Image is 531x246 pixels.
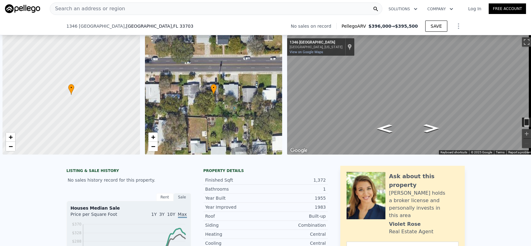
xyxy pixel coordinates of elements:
[50,5,125,12] span: Search an address or region
[266,222,326,228] div: Combination
[290,50,323,54] a: View on Google Maps
[452,20,465,32] button: Show Options
[471,151,492,154] span: © 2025 Google
[461,6,489,12] a: Log In
[9,142,13,150] span: −
[9,133,13,141] span: +
[440,150,467,155] button: Keyboard shortcuts
[384,3,422,15] button: Solutions
[342,23,369,29] span: Pellego ARV
[266,231,326,237] div: Central
[72,231,82,235] tspan: $328
[496,151,505,154] a: Terms (opens in new tab)
[266,186,326,192] div: 1
[151,212,156,217] span: 1Y
[395,24,418,29] span: $395,500
[389,189,459,219] div: [PERSON_NAME] holds a broker license and personally invests in this area
[389,172,459,189] div: Ask about this property
[370,123,399,135] path: Go East, 54th Ave N
[211,85,217,91] span: •
[125,23,193,29] span: , [GEOGRAPHIC_DATA]
[205,177,266,183] div: Finished Sqft
[368,23,418,29] span: →
[72,239,82,244] tspan: $288
[266,213,326,219] div: Built-up
[5,4,40,13] img: Pellego
[266,177,326,183] div: 1,372
[289,146,309,155] a: Open this area in Google Maps (opens a new window)
[266,195,326,201] div: 1955
[205,222,266,228] div: Siding
[67,174,191,186] div: No sales history record for this property.
[266,204,326,210] div: 1983
[159,212,165,217] span: 3Y
[172,24,193,29] span: , FL 33703
[205,204,266,210] div: Year Improved
[6,142,15,151] a: Zoom out
[290,40,342,45] div: 1346 [GEOGRAPHIC_DATA]
[156,193,174,201] div: Rent
[389,220,421,228] div: Violet Rose
[368,24,391,29] span: $396,000
[71,211,129,221] div: Price per Square Foot
[425,21,447,32] button: SAVE
[178,212,187,218] span: Max
[289,146,309,155] img: Google
[67,168,191,174] div: LISTING & SALE HISTORY
[205,213,266,219] div: Roof
[151,133,155,141] span: +
[71,205,187,211] div: Houses Median Sale
[422,3,458,15] button: Company
[6,132,15,142] a: Zoom in
[211,84,217,95] div: •
[203,168,328,173] div: Property details
[72,222,82,226] tspan: $370
[291,23,336,29] div: No sales on record
[347,44,352,50] a: Show location on map
[67,23,125,29] span: 1346 [GEOGRAPHIC_DATA]
[389,228,434,235] div: Real Estate Agent
[68,84,74,95] div: •
[174,193,191,201] div: Sale
[290,45,342,49] div: [GEOGRAPHIC_DATA], [US_STATE]
[489,3,526,14] a: Free Account
[68,85,74,91] span: •
[205,231,266,237] div: Heating
[151,142,155,150] span: −
[148,142,158,151] a: Zoom out
[148,132,158,142] a: Zoom in
[417,122,446,134] path: Go West, 54th Ave N
[205,186,266,192] div: Bathrooms
[205,195,266,201] div: Year Built
[167,212,175,217] span: 10Y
